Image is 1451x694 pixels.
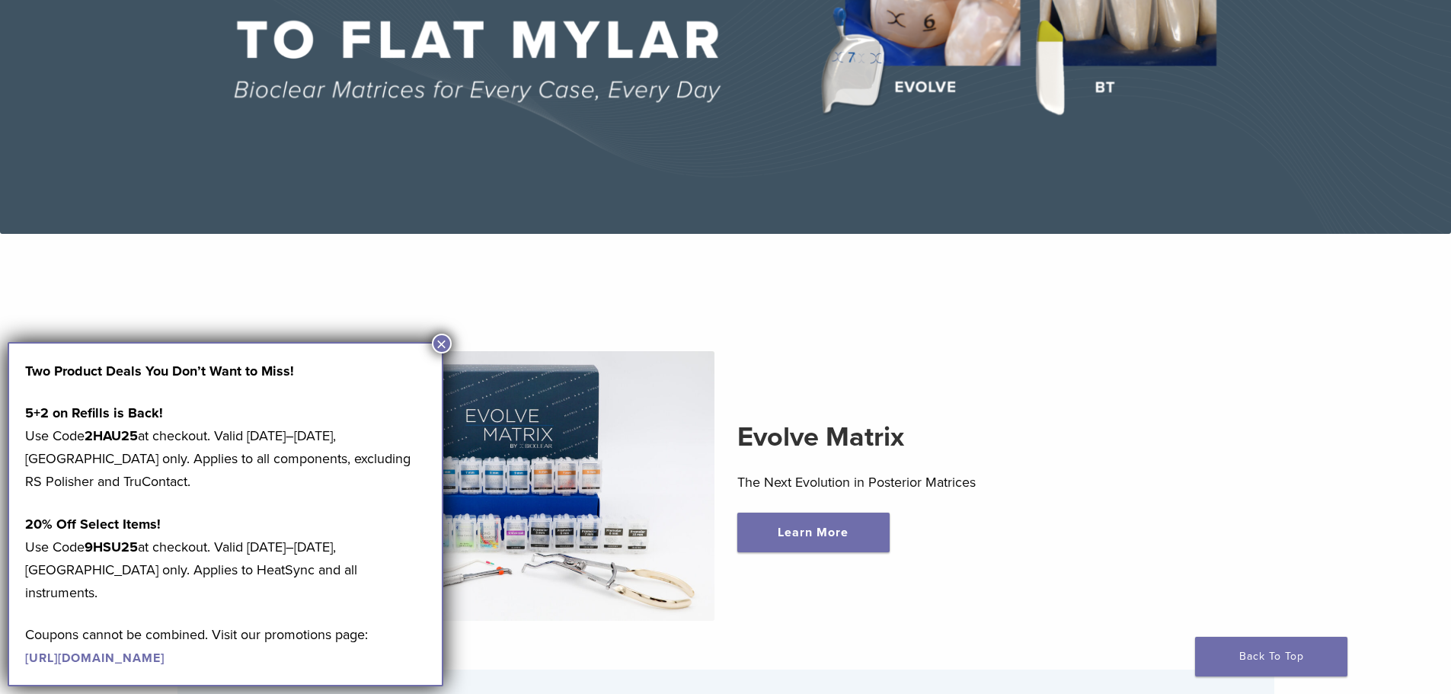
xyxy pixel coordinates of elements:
[85,539,138,555] strong: 9HSU25
[25,513,426,604] p: Use Code at checkout. Valid [DATE]–[DATE], [GEOGRAPHIC_DATA] only. Applies to HeatSync and all in...
[737,419,1151,456] h2: Evolve Matrix
[25,405,163,421] strong: 5+2 on Refills is Back!
[25,651,165,666] a: [URL][DOMAIN_NAME]
[25,401,426,493] p: Use Code at checkout. Valid [DATE]–[DATE], [GEOGRAPHIC_DATA] only. Applies to all components, exc...
[737,513,890,552] a: Learn More
[85,427,138,444] strong: 2HAU25
[25,363,294,379] strong: Two Product Deals You Don’t Want to Miss!
[25,623,426,669] p: Coupons cannot be combined. Visit our promotions page:
[301,351,714,621] img: Evolve Matrix
[1195,637,1347,676] a: Back To Top
[737,471,1151,494] p: The Next Evolution in Posterior Matrices
[25,516,161,532] strong: 20% Off Select Items!
[432,334,452,353] button: Close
